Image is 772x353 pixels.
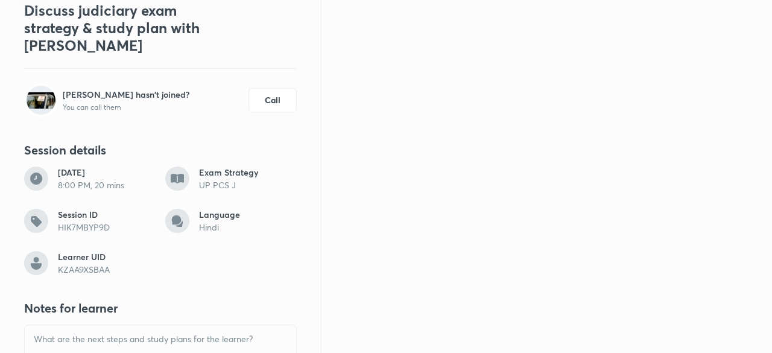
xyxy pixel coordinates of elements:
[165,209,189,233] img: language
[199,180,297,191] h6: UP PCS J
[24,299,118,317] h4: Notes for learner
[58,180,156,191] h6: 8:00 PM, 20 mins
[24,167,48,191] img: clock
[58,167,156,178] h6: [DATE]
[63,88,239,101] h6: [PERSON_NAME] hasn't joined?
[58,264,156,275] h6: KZAA9XSBAA
[63,102,239,113] h6: You can call them
[47,10,80,19] span: Support
[24,2,209,54] h3: Discuss judiciary exam strategy & study plan with [PERSON_NAME]
[248,88,297,112] button: Call
[199,222,297,233] h6: Hindi
[24,141,297,159] h4: Session details
[24,209,48,233] img: tag
[58,252,156,262] h6: Learner UID
[199,209,297,220] h6: Language
[165,167,189,191] img: book
[58,222,156,233] h6: HIK7MBYP9D
[199,167,297,178] h6: Exam Strategy
[58,209,156,220] h6: Session ID
[24,251,48,275] img: learner
[27,92,55,109] img: 82e45ca32eae4bda9571f8695b996e28.jpg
